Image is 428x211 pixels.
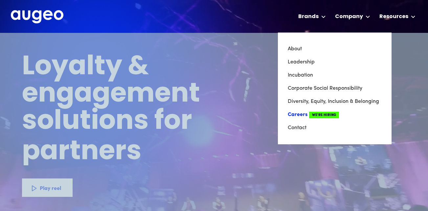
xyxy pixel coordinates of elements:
span: We're Hiring [309,112,339,118]
a: Leadership [288,56,382,69]
nav: Company [278,33,392,144]
a: About [288,42,382,56]
div: Company [335,13,363,21]
a: Corporate Social Responsibility [288,82,382,95]
a: Diversity, Equity, Inclusion & Belonging [288,95,382,108]
a: Incubation [288,69,382,82]
div: Resources [379,13,408,21]
div: Brands [298,13,319,21]
a: Contact [288,121,382,134]
img: Augeo's full logo in white. [11,10,63,24]
a: home [11,10,63,24]
a: CareersWe're Hiring [288,108,382,121]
